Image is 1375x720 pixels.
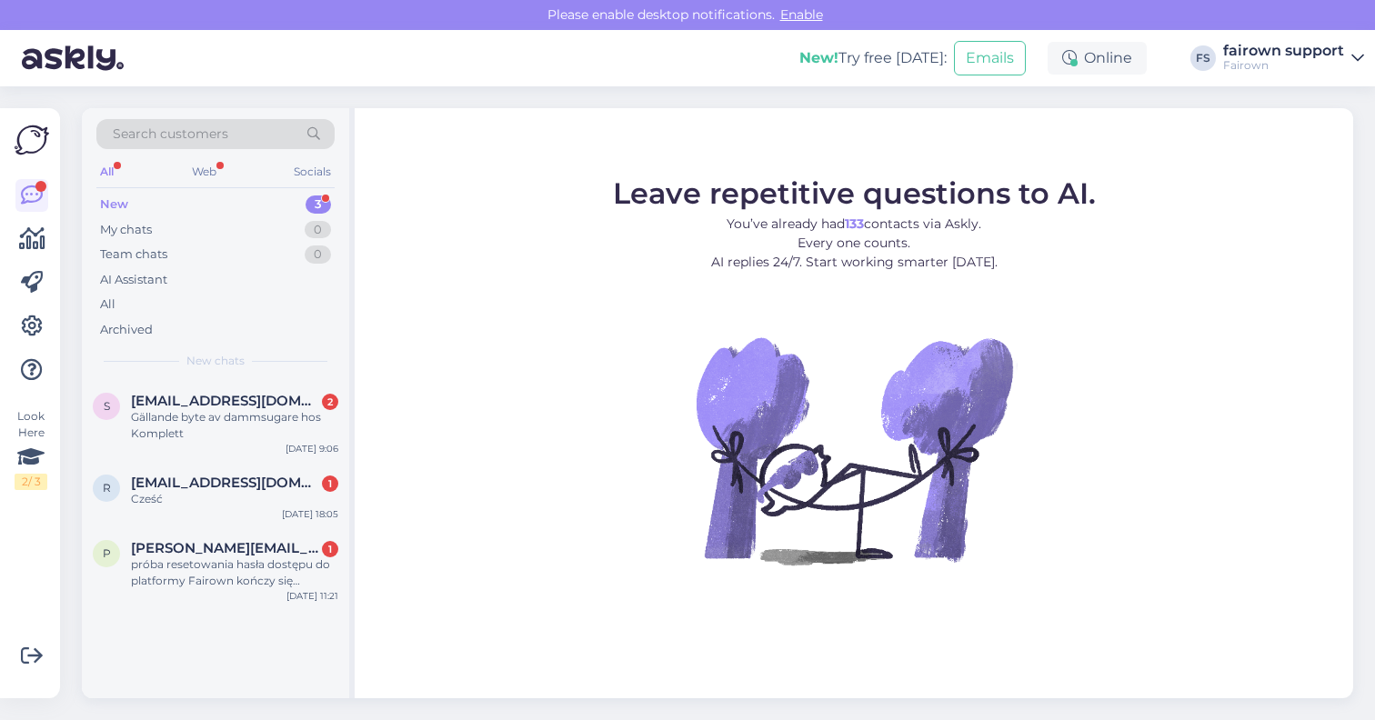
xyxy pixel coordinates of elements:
[1223,44,1364,73] a: fairown supportFairown
[131,556,338,589] div: próba resetowania hasła dostępu do platformy Fairown kończy się niepowiedzeniem. Link do zresetow...
[799,49,838,66] b: New!
[100,221,152,239] div: My chats
[103,546,111,560] span: p
[100,271,167,289] div: AI Assistant
[15,123,49,157] img: Askly Logo
[799,47,947,69] div: Try free [DATE]:
[103,481,111,495] span: r
[305,245,331,264] div: 0
[15,474,47,490] div: 2 / 3
[131,540,320,556] span: piotr.chodkiewciz@ispot.pl
[690,286,1018,614] img: No Chat active
[322,394,338,410] div: 2
[1223,44,1344,58] div: fairown support
[100,321,153,339] div: Archived
[282,507,338,521] div: [DATE] 18:05
[131,475,320,491] span: radoslaw.stamos@ispot.pl
[286,442,338,455] div: [DATE] 9:06
[100,295,115,314] div: All
[15,408,47,490] div: Look Here
[188,160,220,184] div: Web
[845,215,864,232] b: 133
[322,475,338,492] div: 1
[131,409,338,442] div: Gällande byte av dammsugare hos Komplett
[954,41,1026,75] button: Emails
[1048,42,1147,75] div: Online
[286,589,338,603] div: [DATE] 11:21
[290,160,335,184] div: Socials
[96,160,117,184] div: All
[131,393,320,409] span: sebastian.ramirez78@gmail.com
[305,221,331,239] div: 0
[1190,45,1216,71] div: FS
[100,195,128,214] div: New
[131,491,338,507] div: Cześć
[306,195,331,214] div: 3
[322,541,338,557] div: 1
[613,215,1096,272] p: You’ve already had contacts via Askly. Every one counts. AI replies 24/7. Start working smarter [...
[104,399,110,413] span: s
[1223,58,1344,73] div: Fairown
[613,175,1096,211] span: Leave repetitive questions to AI.
[775,6,828,23] span: Enable
[186,353,245,369] span: New chats
[100,245,167,264] div: Team chats
[113,125,228,144] span: Search customers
